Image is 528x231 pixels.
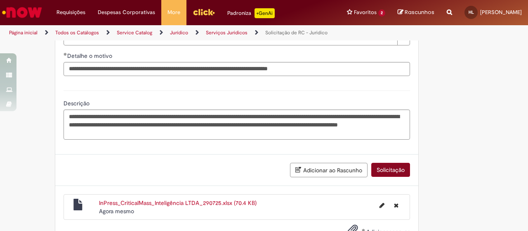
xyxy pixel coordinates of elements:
button: Adicionar ao Rascunho [290,163,368,177]
a: Todos os Catálogos [55,29,99,36]
img: click_logo_yellow_360x200.png [193,6,215,18]
a: Solicitação de RC - Juridico [265,29,328,36]
span: Agora mesmo [99,207,134,215]
a: Rascunhos [398,9,434,17]
span: Despesas Corporativas [98,8,155,17]
span: Favoritos [354,8,377,17]
a: Jurídico [170,29,188,36]
span: Detalhe o motivo [67,52,114,60]
p: +GenAi [255,8,275,18]
a: Página inicial [9,29,38,36]
div: Padroniza [227,8,275,18]
span: [PERSON_NAME] [480,9,522,16]
span: Descrição [64,100,91,107]
ul: Trilhas de página [6,25,346,40]
span: HL [469,10,474,15]
span: Obrigatório Preenchido [64,52,67,56]
input: Detalhe o motivo [64,62,410,76]
button: Solicitação [371,163,410,177]
time: 29/08/2025 16:26:35 [99,207,134,215]
button: Excluir InPress_CriticalMass_Inteligência LTDA_290725.xlsx [389,199,403,212]
span: More [167,8,180,17]
a: Serviços Juridicos [206,29,247,36]
a: InPress_CriticalMass_Inteligência LTDA_290725.xlsx (70.4 KB) [99,199,257,207]
textarea: Descrição [64,110,410,140]
span: Requisições [57,8,85,17]
a: Service Catalog [117,29,152,36]
img: ServiceNow [1,4,43,21]
span: 2 [378,10,385,17]
span: Rascunhos [405,8,434,16]
button: Editar nome de arquivo InPress_CriticalMass_Inteligência LTDA_290725.xlsx [375,199,389,212]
